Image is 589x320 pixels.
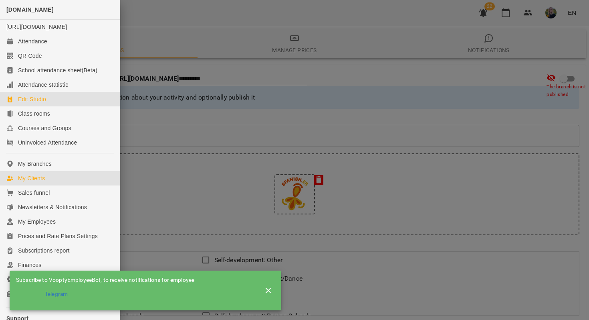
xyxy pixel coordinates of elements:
[18,218,56,226] div: My Employees
[18,160,52,168] div: My Branches
[18,124,71,132] div: Courses and Groups
[18,52,42,60] div: QR Code
[16,276,252,284] div: Subscribe to VooptyEmployeeBot, to receive notifications for employee
[18,66,97,74] div: School attendance sheet(Beta)
[18,261,41,269] div: Finances
[18,81,68,89] div: Attendance statistic
[18,37,47,45] div: Attendance
[18,247,70,255] div: Subscriptions report
[18,110,50,118] div: Class rooms
[18,174,45,182] div: My Clients
[18,189,50,197] div: Sales funnel
[18,139,77,147] div: Uninvoiced Attendance
[18,95,46,103] div: Edit Studio
[18,203,87,211] div: Newsletters & Notifications
[18,232,98,240] div: Prices and Rate Plans Settings
[6,24,67,30] a: [URL][DOMAIN_NAME]
[16,287,252,302] li: Telegram
[6,6,54,13] span: [DOMAIN_NAME]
